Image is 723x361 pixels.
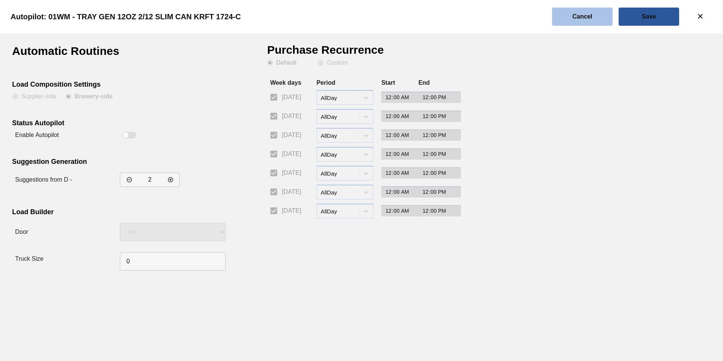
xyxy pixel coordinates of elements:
label: End [418,79,430,86]
label: Start [381,79,395,86]
clb-radio-button: Default [267,60,309,67]
h1: Automatic Routines [12,45,146,62]
div: Status Autopilot [12,119,222,129]
span: [DATE] [282,93,301,102]
span: [DATE] [282,131,301,140]
label: Suggestions from D - [15,176,72,183]
clb-radio-button: Custom [318,60,348,67]
label: Week days [270,79,301,86]
span: [DATE] [282,206,301,215]
div: Suggestion Generation [12,158,222,168]
span: [DATE] [282,149,301,159]
span: [DATE] [282,168,301,177]
h1: Purchase Recurrence [267,45,401,60]
label: Period [317,79,335,86]
clb-radio-button: Brewery-side [65,93,113,101]
div: Load Builder [12,208,222,218]
clb-radio-button: Supplier-side [12,93,56,101]
div: Load Composition Settings [12,81,222,90]
span: [DATE] [282,112,301,121]
label: Enable Autopilot [15,132,59,138]
label: Truck Size [15,255,43,262]
span: [DATE] [282,187,301,196]
label: Door [15,229,28,235]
